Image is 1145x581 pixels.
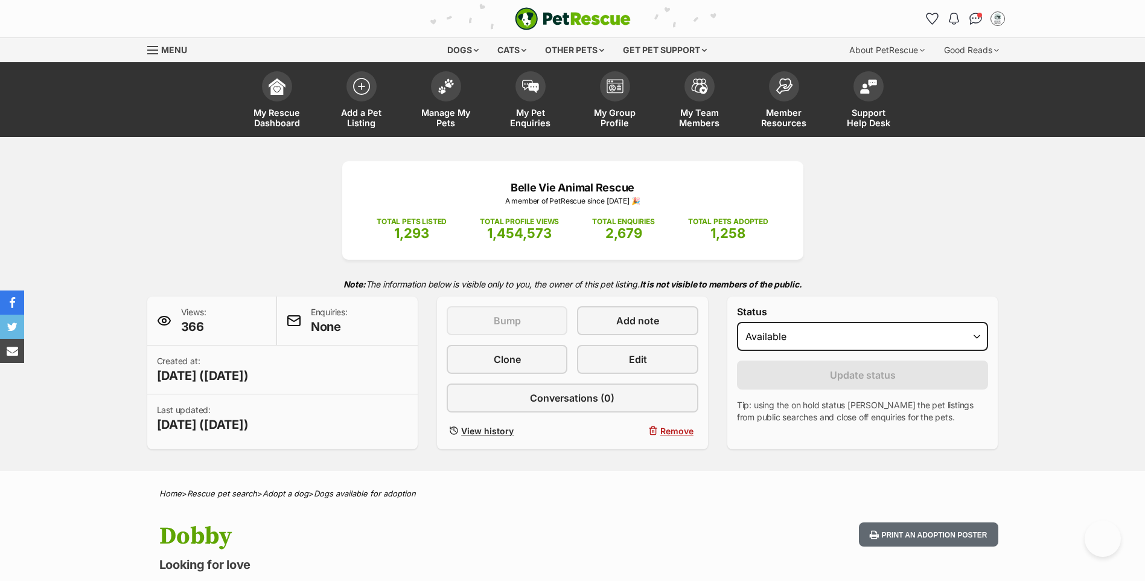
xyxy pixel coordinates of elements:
button: Print an adoption poster [859,522,998,547]
span: None [311,318,348,335]
div: About PetRescue [841,38,933,62]
img: pet-enquiries-icon-7e3ad2cf08bfb03b45e93fb7055b45f3efa6380592205ae92323e6603595dc1f.svg [522,80,539,93]
span: Clone [494,352,521,367]
span: [DATE] ([DATE]) [157,367,249,384]
img: manage-my-pets-icon-02211641906a0b7f246fdf0571729dbe1e7629f14944591b6c1af311fb30b64b.svg [438,79,454,94]
img: dashboard-icon-eb2f2d2d3e046f16d808141f083e7271f6b2e854fb5c12c21221c1fb7104beca.svg [269,78,285,95]
span: 1,454,573 [487,225,552,241]
img: group-profile-icon-3fa3cf56718a62981997c0bc7e787c4b2cf8bcc04b72c1350f741eb67cf2f40e.svg [607,79,624,94]
a: My Rescue Dashboard [235,65,319,137]
span: My Rescue Dashboard [250,108,304,128]
img: team-members-icon-5396bd8760b3fe7c0b43da4ab00e1e3bb1a5d9ba89233759b79545d2d3fc5d0d.svg [691,79,708,94]
a: Rescue pet search [187,489,257,498]
p: A member of PetRescue since [DATE] 🎉 [360,196,785,207]
strong: Note: [343,279,366,289]
img: chat-41dd97257d64d25036548639549fe6c8038ab92f7586957e7f3b1b290dea8141.svg [969,13,982,25]
img: logo-e224e6f780fb5917bec1dbf3a21bbac754714ae5b6737aabdf751b685950b380.svg [515,7,631,30]
a: My Group Profile [573,65,657,137]
a: Add a Pet Listing [319,65,404,137]
a: View history [447,422,567,440]
span: 1,293 [394,225,429,241]
div: Dogs [439,38,487,62]
span: View history [461,425,514,437]
span: Edit [629,352,647,367]
img: Belle Vie Animal Rescue profile pic [992,13,1004,25]
span: Remove [660,425,694,437]
span: My Group Profile [588,108,642,128]
div: Good Reads [936,38,1007,62]
a: Adopt a dog [263,489,308,498]
button: Notifications [945,9,964,28]
a: Favourites [923,9,942,28]
p: The information below is visible only to you, the owner of this pet listing. [147,272,998,297]
a: Add note [577,306,698,335]
button: Remove [577,422,698,440]
a: My Pet Enquiries [488,65,573,137]
span: Update status [830,368,896,382]
p: Views: [181,306,206,335]
span: Add a Pet Listing [334,108,389,128]
img: add-pet-listing-icon-0afa8454b4691262ce3f59096e99ab1cd57d4a30225e0717b998d2c9b9846f56.svg [353,78,370,95]
a: Menu [147,38,196,60]
span: Conversations (0) [530,391,614,405]
span: Add note [616,313,659,328]
button: Update status [737,361,989,390]
p: Belle Vie Animal Rescue [360,179,785,196]
p: Looking for love [159,556,670,573]
strong: It is not visible to members of the public. [640,279,802,289]
span: Member Resources [757,108,811,128]
span: Manage My Pets [419,108,473,128]
span: Bump [494,313,521,328]
span: My Pet Enquiries [503,108,558,128]
span: Support Help Desk [841,108,896,128]
h1: Dobby [159,522,670,550]
a: Dogs available for adoption [314,489,416,498]
ul: Account quick links [923,9,1007,28]
img: notifications-46538b983faf8c2785f20acdc204bb7945ddae34d4c08c2a6579f10ce5e182be.svg [949,13,958,25]
button: Bump [447,306,567,335]
span: [DATE] ([DATE]) [157,416,249,433]
a: PetRescue [515,7,631,30]
span: 1,258 [710,225,745,241]
a: Manage My Pets [404,65,488,137]
p: Created at: [157,355,249,384]
p: Tip: using the on hold status [PERSON_NAME] the pet listings from public searches and close off e... [737,399,989,423]
p: Last updated: [157,404,249,433]
a: Conversations (0) [447,384,698,412]
div: Cats [489,38,535,62]
a: Clone [447,345,567,374]
div: Other pets [537,38,613,62]
p: TOTAL ENQUIRIES [592,216,654,227]
span: 366 [181,318,206,335]
span: 2,679 [605,225,642,241]
a: Conversations [966,9,986,28]
a: Home [159,489,182,498]
div: Get pet support [614,38,715,62]
p: TOTAL PROFILE VIEWS [480,216,559,227]
img: member-resources-icon-8e73f808a243e03378d46382f2149f9095a855e16c252ad45f914b54edf8863c.svg [776,78,793,94]
label: Status [737,306,989,317]
p: Enquiries: [311,306,348,335]
p: TOTAL PETS LISTED [377,216,447,227]
a: Support Help Desk [826,65,911,137]
a: Edit [577,345,698,374]
img: help-desk-icon-fdf02630f3aa405de69fd3d07c3f3aa587a6932b1a1747fa1d2bba05be0121f9.svg [860,79,877,94]
a: Member Resources [742,65,826,137]
div: > > > [129,489,1016,498]
button: My account [988,9,1007,28]
span: Menu [161,45,187,55]
span: My Team Members [672,108,727,128]
p: TOTAL PETS ADOPTED [688,216,768,227]
a: My Team Members [657,65,742,137]
iframe: Help Scout Beacon - Open [1085,521,1121,557]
